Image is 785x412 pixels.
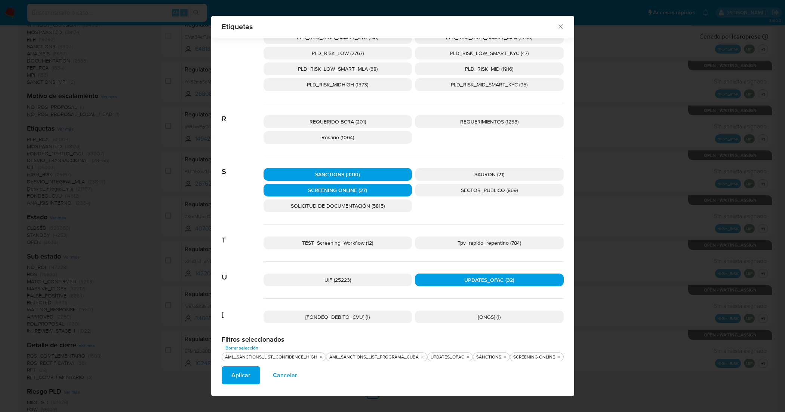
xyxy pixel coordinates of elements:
[415,274,564,286] div: UPDATES_OFAC (32)
[315,171,360,178] span: SANCTIONS (3310)
[415,236,564,249] div: Tpv_rapido_repentino (784)
[429,354,466,360] div: UPDATES_OFAC
[263,366,307,384] button: Cancelar
[224,354,319,360] div: AML_SANCTIONS_LIST_CONFIDENCE_HIGH
[310,118,366,125] span: REQUERIDO BCRA (201)
[465,354,471,360] button: quitar UPDATES_OFAC
[291,202,385,210] span: SOLICITUD DE DOCUMENTACIÓN (5815)
[222,103,264,123] span: R
[222,366,260,384] button: Aplicar
[305,313,370,321] span: [FONDEO_DEBITO_CVU] (1)
[415,311,564,323] div: [ONGS] (1)
[264,62,412,75] div: PLD_RISK_LOW_SMART_MLA (38)
[458,239,521,247] span: Tpv_rapido_repentino (784)
[415,115,564,128] div: REQUERIMIENTOS (1238)
[264,199,412,212] div: SOLICITUD DE DOCUMENTACIÓN (5815)
[556,354,562,360] button: quitar SCREENING ONLINE
[460,118,518,125] span: REQUERIMIENTOS (1238)
[222,23,557,30] span: Etiquetas
[298,65,378,73] span: PLD_RISK_LOW_SMART_MLA (38)
[475,354,503,360] div: SANCTIONS
[264,184,412,196] div: SCREENING ONLINE (27)
[324,276,351,284] span: UIF (25223)
[465,65,513,73] span: PLD_RISK_MID (1916)
[451,81,527,88] span: PLD_RISK_MID_SMART_KYC (95)
[450,49,529,57] span: PLD_RISK_LOW_SMART_KYC (47)
[264,47,412,59] div: PLD_RISK_LOW (2767)
[328,354,420,360] div: AML_SANCTIONS_LIST_PROGRAMA_CUBA
[264,274,412,286] div: UIF (25223)
[415,184,564,196] div: SECTOR_PUBLICO (869)
[307,81,368,88] span: PLD_RISK_MIDHIGH (1373)
[225,344,258,352] span: Borrar selección
[502,354,508,360] button: quitar SANCTIONS
[222,262,264,282] span: U
[222,335,564,344] h2: Filtros seleccionados
[264,115,412,128] div: REQUERIDO BCRA (201)
[312,49,364,57] span: PLD_RISK_LOW (2767)
[273,367,297,384] span: Cancelar
[308,186,367,194] span: SCREENING ONLINE (27)
[222,299,264,319] span: [
[461,186,518,194] span: SECTOR_PUBLICO (869)
[464,276,514,284] span: UPDATES_OFAC (32)
[222,344,262,353] button: Borrar selección
[415,168,564,181] div: SAURON (21)
[264,78,412,91] div: PLD_RISK_MIDHIGH (1373)
[264,131,412,144] div: Rosario (1064)
[415,47,564,59] div: PLD_RISK_LOW_SMART_KYC (47)
[264,236,412,249] div: TEST_Screening_Workflow (12)
[302,239,373,247] span: TEST_Screening_Workflow (12)
[415,78,564,91] div: PLD_RISK_MID_SMART_KYC (95)
[415,62,564,75] div: PLD_RISK_MID (1916)
[318,354,324,360] button: quitar AML_SANCTIONS_LIST_CONFIDENCE_HIGH
[474,171,504,178] span: SAURON (21)
[222,156,264,176] span: S
[419,354,425,360] button: quitar AML_SANCTIONS_LIST_PROGRAMA_CUBA
[557,23,564,30] button: Cerrar
[512,354,557,360] div: SCREENING ONLINE
[231,367,250,384] span: Aplicar
[264,168,412,181] div: SANCTIONS (3310)
[478,313,501,321] span: [ONGS] (1)
[321,134,354,141] span: Rosario (1064)
[222,225,264,245] span: T
[264,311,412,323] div: [FONDEO_DEBITO_CVU] (1)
